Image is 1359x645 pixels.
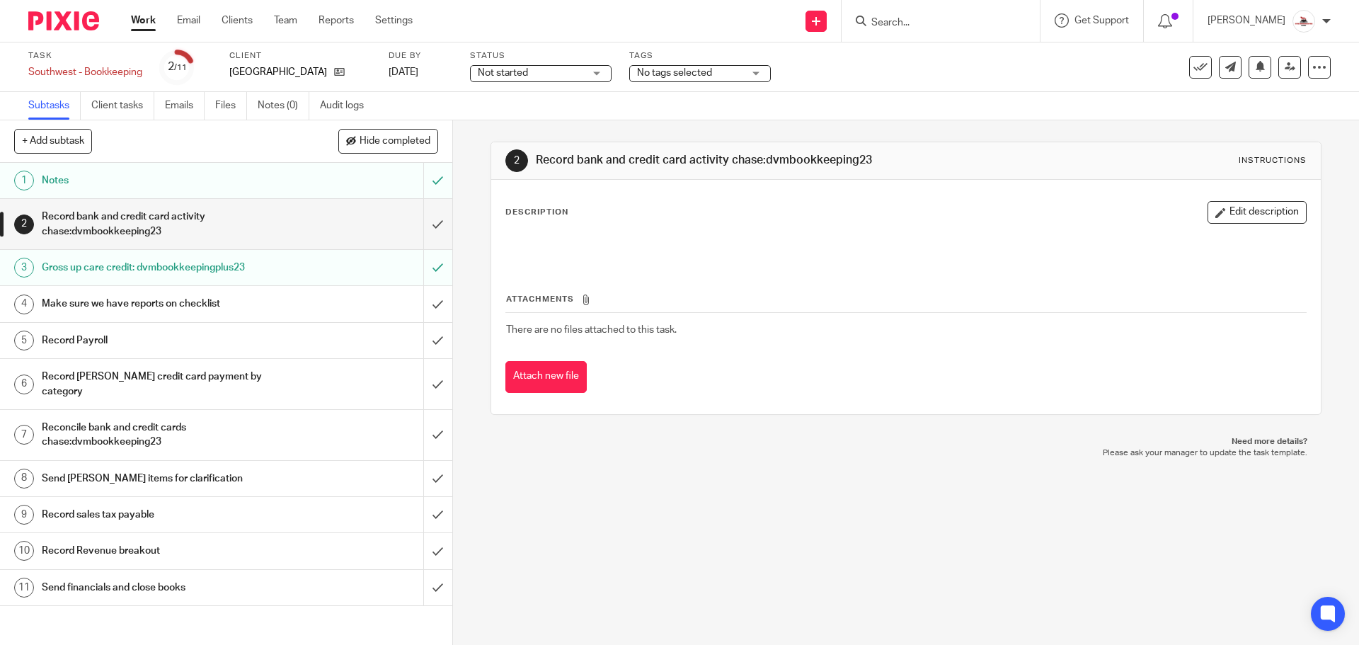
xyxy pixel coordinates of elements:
[42,206,287,242] h1: Record bank and credit card activity chase:dvmbookkeeping23
[42,577,287,598] h1: Send financials and close books
[629,50,771,62] label: Tags
[505,447,1307,459] p: Please ask your manager to update the task template.
[42,257,287,278] h1: Gross up care credit: dvmbookkeepingplus23
[14,215,34,234] div: 2
[28,50,142,62] label: Task
[14,541,34,561] div: 10
[42,504,287,525] h1: Record sales tax payable
[1239,155,1307,166] div: Instructions
[505,361,587,393] button: Attach new file
[1208,201,1307,224] button: Edit description
[28,11,99,30] img: Pixie
[1208,13,1285,28] p: [PERSON_NAME]
[42,330,287,351] h1: Record Payroll
[389,67,418,77] span: [DATE]
[274,13,297,28] a: Team
[1292,10,1315,33] img: EtsyProfilePhoto.jpg
[637,68,712,78] span: No tags selected
[506,295,574,303] span: Attachments
[1074,16,1129,25] span: Get Support
[42,293,287,314] h1: Make sure we have reports on checklist
[131,13,156,28] a: Work
[14,505,34,525] div: 9
[42,417,287,453] h1: Reconcile bank and credit cards chase:dvmbookkeeping23
[470,50,612,62] label: Status
[14,425,34,445] div: 7
[14,578,34,598] div: 11
[91,92,154,120] a: Client tasks
[505,149,528,172] div: 2
[505,436,1307,447] p: Need more details?
[177,13,200,28] a: Email
[536,153,936,168] h1: Record bank and credit card activity chase:dvmbookkeeping23
[14,469,34,489] div: 8
[389,50,452,62] label: Due by
[338,129,438,153] button: Hide completed
[42,366,287,402] h1: Record [PERSON_NAME] credit card payment by category
[505,207,568,218] p: Description
[320,92,374,120] a: Audit logs
[222,13,253,28] a: Clients
[319,13,354,28] a: Reports
[165,92,205,120] a: Emails
[360,136,430,147] span: Hide completed
[14,171,34,190] div: 1
[42,468,287,489] h1: Send [PERSON_NAME] items for clarification
[14,295,34,314] div: 4
[14,129,92,153] button: + Add subtask
[870,17,997,30] input: Search
[28,65,142,79] div: Southwest - Bookkeeping
[229,50,371,62] label: Client
[14,331,34,350] div: 5
[478,68,528,78] span: Not started
[506,325,677,335] span: There are no files attached to this task.
[42,540,287,561] h1: Record Revenue breakout
[14,258,34,278] div: 3
[174,64,187,72] small: /11
[42,170,287,191] h1: Notes
[258,92,309,120] a: Notes (0)
[229,65,327,79] p: [GEOGRAPHIC_DATA]
[215,92,247,120] a: Files
[375,13,413,28] a: Settings
[14,375,34,394] div: 6
[168,59,187,75] div: 2
[28,92,81,120] a: Subtasks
